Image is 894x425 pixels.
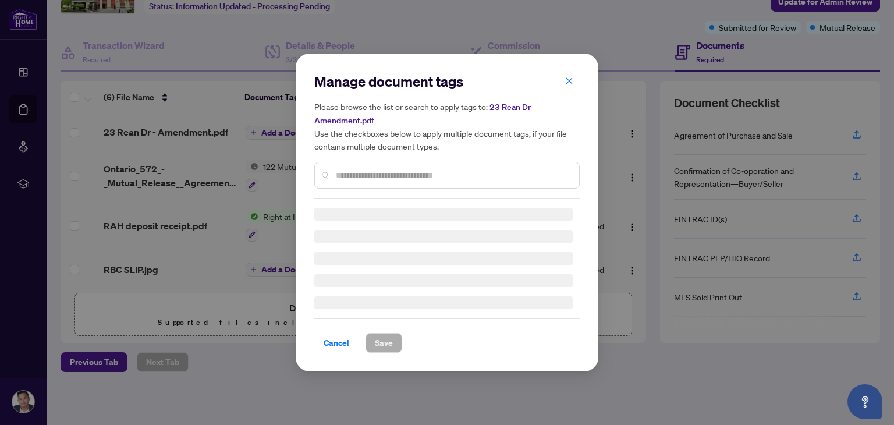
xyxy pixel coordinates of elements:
[366,333,402,353] button: Save
[847,384,882,419] button: Open asap
[314,100,580,153] h5: Please browse the list or search to apply tags to: Use the checkboxes below to apply multiple doc...
[314,72,580,91] h2: Manage document tags
[324,334,349,352] span: Cancel
[565,77,573,85] span: close
[314,333,359,353] button: Cancel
